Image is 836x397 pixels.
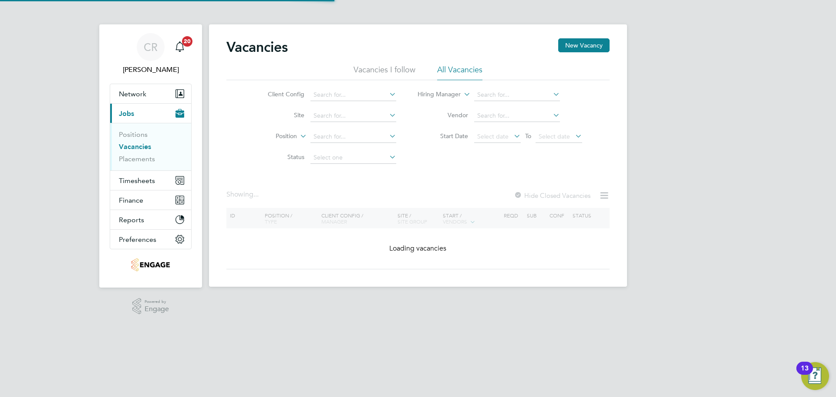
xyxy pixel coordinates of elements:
[474,89,560,101] input: Search for...
[801,362,829,390] button: Open Resource Center, 13 new notifications
[119,155,155,163] a: Placements
[110,84,191,103] button: Network
[110,123,191,170] div: Jobs
[144,41,158,53] span: CR
[437,64,482,80] li: All Vacancies
[310,110,396,122] input: Search for...
[226,190,260,199] div: Showing
[474,110,560,122] input: Search for...
[182,36,192,47] span: 20
[171,33,189,61] a: 20
[254,153,304,161] label: Status
[418,132,468,140] label: Start Date
[522,130,534,142] span: To
[119,143,151,151] a: Vacancies
[254,111,304,119] label: Site
[119,235,156,244] span: Preferences
[539,132,570,140] span: Select date
[110,190,191,210] button: Finance
[145,298,169,305] span: Powered by
[310,131,396,143] input: Search for...
[310,152,396,164] input: Select one
[119,130,148,139] a: Positions
[310,89,396,101] input: Search for...
[477,132,509,140] span: Select date
[418,111,468,119] label: Vendor
[132,298,169,315] a: Powered byEngage
[411,90,461,99] label: Hiring Manager
[226,38,288,56] h2: Vacancies
[110,171,191,190] button: Timesheets
[110,64,192,75] span: Caitlin Rae
[145,305,169,313] span: Engage
[131,258,170,272] img: integrapeople-logo-retina.png
[119,216,144,224] span: Reports
[110,33,192,75] a: CR[PERSON_NAME]
[119,196,143,204] span: Finance
[110,258,192,272] a: Go to home page
[253,190,259,199] span: ...
[801,368,809,380] div: 13
[247,132,297,141] label: Position
[119,176,155,185] span: Timesheets
[110,104,191,123] button: Jobs
[110,230,191,249] button: Preferences
[99,24,202,288] nav: Main navigation
[119,109,134,118] span: Jobs
[119,90,146,98] span: Network
[110,210,191,229] button: Reports
[254,90,304,98] label: Client Config
[514,191,590,200] label: Hide Closed Vacancies
[354,64,415,80] li: Vacancies I follow
[558,38,610,52] button: New Vacancy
